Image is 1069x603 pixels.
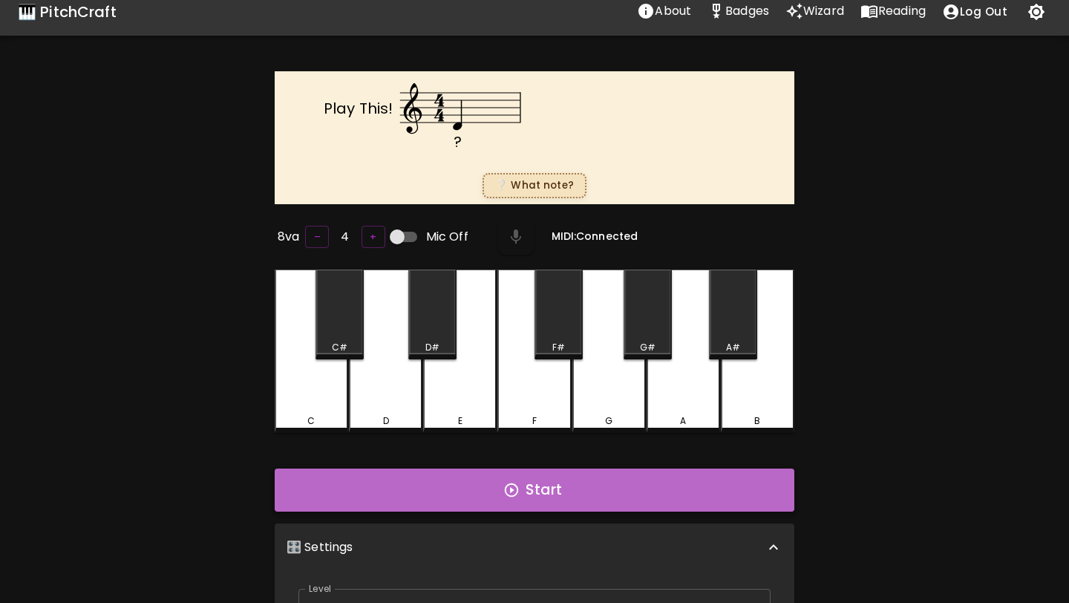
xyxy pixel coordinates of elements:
text: ? [454,131,462,152]
div: F# [552,341,565,354]
p: 🎛️ Settings [287,538,353,556]
div: A [680,414,686,428]
span: Mic Off [426,228,468,246]
div: G [605,414,612,428]
p: Reading [878,2,926,20]
h6: MIDI: Connected [552,229,638,245]
p: Wizard [803,2,844,20]
h6: 8va [278,226,299,247]
label: Level [309,582,332,595]
div: C# [332,341,347,354]
div: F [532,414,537,428]
div: D [383,414,389,428]
div: E [458,414,462,428]
text: Play This! [324,98,393,119]
div: B [754,414,760,428]
button: + [362,226,385,249]
button: – [305,226,329,249]
div: 🎛️ Settings [275,524,794,571]
div: D# [425,341,439,354]
p: Badges [725,2,769,20]
p: About [655,2,691,20]
button: Start [275,469,794,512]
h6: 4 [341,226,349,247]
div: A# [726,341,740,354]
div: G# [640,341,656,354]
div: C [307,414,315,428]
